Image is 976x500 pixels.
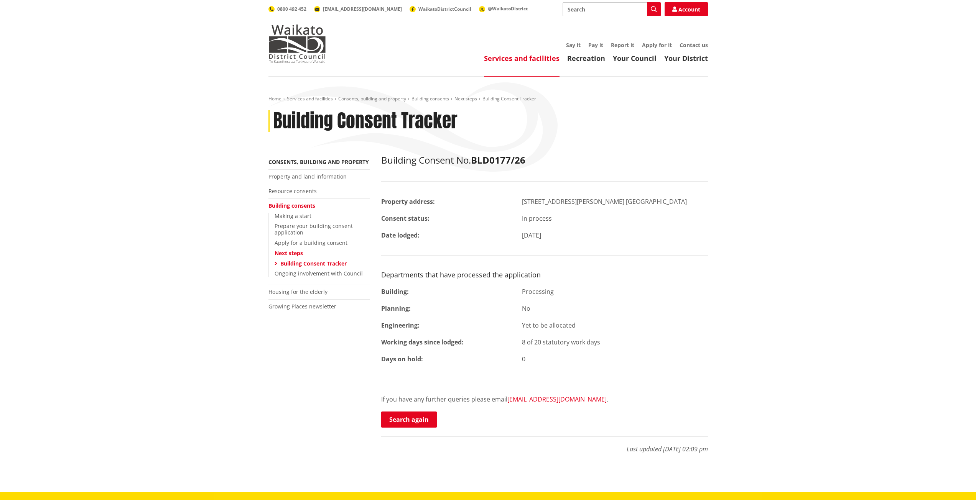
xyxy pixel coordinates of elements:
[566,41,581,49] a: Say it
[275,212,311,220] a: Making a start
[507,395,607,403] a: [EMAIL_ADDRESS][DOMAIN_NAME]
[314,6,402,12] a: [EMAIL_ADDRESS][DOMAIN_NAME]
[471,154,525,166] strong: BLD0177/26
[275,222,353,236] a: Prepare your building consent application
[381,355,423,363] strong: Days on hold:
[588,41,603,49] a: Pay it
[516,354,714,364] div: 0
[268,6,306,12] a: 0800 492 452
[516,338,714,347] div: 8 of 20 statutory work days
[567,54,605,63] a: Recreation
[454,95,477,102] a: Next steps
[479,5,528,12] a: @WaikatoDistrict
[275,270,363,277] a: Ongoing involvement with Council
[680,41,708,49] a: Contact us
[381,321,420,330] strong: Engineering:
[664,54,708,63] a: Your District
[268,202,315,209] a: Building consents
[381,271,708,279] h3: Departments that have processed the application
[381,231,420,239] strong: Date lodged:
[381,411,437,428] a: Search again
[268,25,326,63] img: Waikato District Council - Te Kaunihera aa Takiwaa o Waikato
[338,95,406,102] a: Consents, building and property
[381,338,464,346] strong: Working days since lodged:
[280,260,347,267] a: Building Consent Tracker
[323,6,402,12] span: [EMAIL_ADDRESS][DOMAIN_NAME]
[275,239,347,246] a: Apply for a building consent
[381,214,430,223] strong: Consent status:
[613,54,657,63] a: Your Council
[484,54,560,63] a: Services and facilities
[268,288,328,295] a: Housing for the elderly
[488,5,528,12] span: @WaikatoDistrict
[381,436,708,454] p: Last updated [DATE] 02:09 pm
[273,110,458,132] h1: Building Consent Tracker
[268,158,369,166] a: Consents, building and property
[287,95,333,102] a: Services and facilities
[563,2,661,16] input: Search input
[381,155,708,166] h2: Building Consent No.
[410,6,471,12] a: WaikatoDistrictCouncil
[516,287,714,296] div: Processing
[516,304,714,313] div: No
[277,6,306,12] span: 0800 492 452
[268,173,347,180] a: Property and land information
[381,287,409,296] strong: Building:
[268,303,336,310] a: Growing Places newsletter
[268,187,317,195] a: Resource consents
[516,321,714,330] div: Yet to be allocated
[268,96,708,102] nav: breadcrumb
[411,95,449,102] a: Building consents
[482,95,536,102] span: Building Consent Tracker
[516,197,714,206] div: [STREET_ADDRESS][PERSON_NAME] [GEOGRAPHIC_DATA]
[642,41,672,49] a: Apply for it
[516,231,714,240] div: [DATE]
[381,395,708,404] p: If you have any further queries please email .
[418,6,471,12] span: WaikatoDistrictCouncil
[665,2,708,16] a: Account
[516,214,714,223] div: In process
[381,197,435,206] strong: Property address:
[275,249,303,257] a: Next steps
[268,95,281,102] a: Home
[611,41,634,49] a: Report it
[381,304,411,313] strong: Planning:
